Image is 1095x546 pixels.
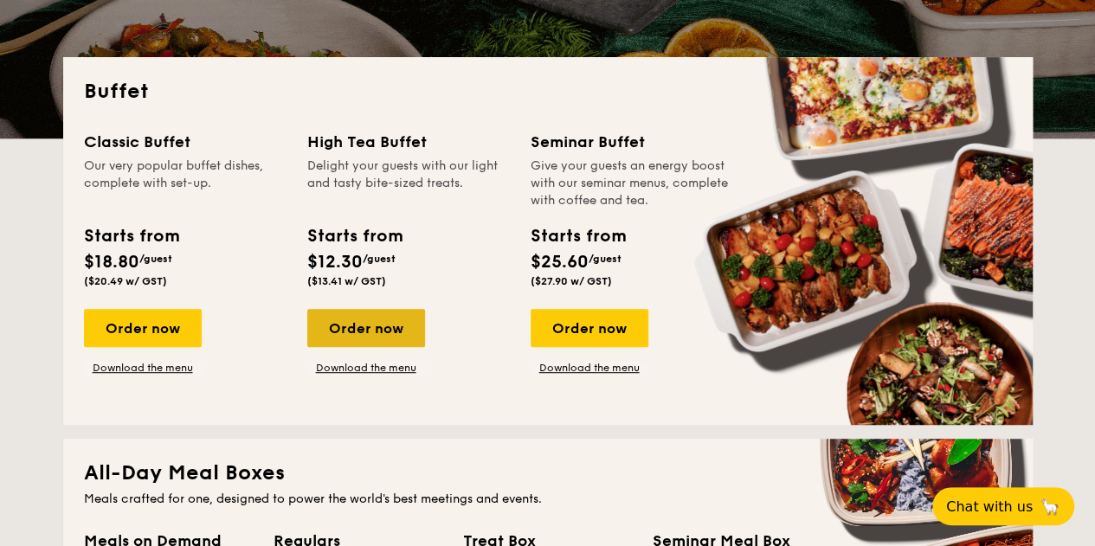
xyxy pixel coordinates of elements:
[307,275,386,287] span: ($13.41 w/ GST)
[84,223,178,249] div: Starts from
[307,223,402,249] div: Starts from
[307,157,510,209] div: Delight your guests with our light and tasty bite-sized treats.
[1040,497,1060,517] span: 🦙
[84,157,287,209] div: Our very popular buffet dishes, complete with set-up.
[84,78,1012,106] h2: Buffet
[84,309,202,347] div: Order now
[531,223,625,249] div: Starts from
[139,253,172,265] span: /guest
[307,252,363,273] span: $12.30
[84,252,139,273] span: $18.80
[589,253,622,265] span: /guest
[307,361,425,375] a: Download the menu
[531,309,648,347] div: Order now
[84,130,287,154] div: Classic Buffet
[84,459,1012,487] h2: All-Day Meal Boxes
[84,491,1012,508] div: Meals crafted for one, designed to power the world's best meetings and events.
[84,275,167,287] span: ($20.49 w/ GST)
[307,130,510,154] div: High Tea Buffet
[307,309,425,347] div: Order now
[531,275,612,287] span: ($27.90 w/ GST)
[932,487,1074,525] button: Chat with us🦙
[946,498,1033,515] span: Chat with us
[84,361,202,375] a: Download the menu
[363,253,396,265] span: /guest
[531,157,733,209] div: Give your guests an energy boost with our seminar menus, complete with coffee and tea.
[531,252,589,273] span: $25.60
[531,130,733,154] div: Seminar Buffet
[531,361,648,375] a: Download the menu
